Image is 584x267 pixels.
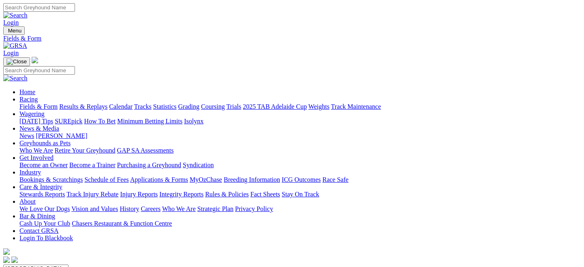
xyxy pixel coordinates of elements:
a: Results & Replays [59,103,107,110]
a: Cash Up Your Club [19,220,70,227]
a: Become an Owner [19,161,68,168]
img: twitter.svg [11,256,18,263]
a: Fields & Form [19,103,58,110]
a: GAP SA Assessments [117,147,174,154]
a: Tracks [134,103,152,110]
a: We Love Our Dogs [19,205,70,212]
a: Integrity Reports [159,191,203,198]
a: Get Involved [19,154,53,161]
a: History [120,205,139,212]
a: SUREpick [55,118,82,125]
a: Privacy Policy [235,205,273,212]
a: Greyhounds as Pets [19,140,71,146]
a: 2025 TAB Adelaide Cup [243,103,307,110]
a: Coursing [201,103,225,110]
a: Retire Your Greyhound [55,147,116,154]
a: Breeding Information [224,176,280,183]
a: Wagering [19,110,45,117]
a: About [19,198,36,205]
div: News & Media [19,132,581,140]
a: Calendar [109,103,133,110]
div: Racing [19,103,581,110]
a: Weights [308,103,329,110]
img: facebook.svg [3,256,10,263]
input: Search [3,66,75,75]
a: Care & Integrity [19,183,62,190]
a: Home [19,88,35,95]
a: Bar & Dining [19,213,55,220]
a: Fields & Form [3,35,581,42]
a: [PERSON_NAME] [36,132,87,139]
a: ICG Outcomes [282,176,321,183]
a: Bookings & Scratchings [19,176,83,183]
a: [DATE] Tips [19,118,53,125]
img: logo-grsa-white.png [3,248,10,255]
a: Vision and Values [71,205,118,212]
a: Applications & Forms [130,176,188,183]
a: News [19,132,34,139]
a: Login To Blackbook [19,235,73,241]
a: Grading [178,103,199,110]
a: Fact Sheets [250,191,280,198]
a: Schedule of Fees [84,176,128,183]
div: Bar & Dining [19,220,581,227]
a: Contact GRSA [19,227,58,234]
a: Purchasing a Greyhound [117,161,181,168]
button: Toggle navigation [3,26,25,35]
a: Login [3,19,19,26]
img: GRSA [3,42,27,50]
input: Search [3,3,75,12]
a: Strategic Plan [197,205,233,212]
a: Who We Are [19,147,53,154]
a: Login [3,50,19,56]
div: Greyhounds as Pets [19,147,581,154]
a: Careers [141,205,160,212]
a: Stay On Track [282,191,319,198]
a: Industry [19,169,41,176]
a: Minimum Betting Limits [117,118,182,125]
a: Isolynx [184,118,203,125]
a: Injury Reports [120,191,158,198]
a: Rules & Policies [205,191,249,198]
img: Search [3,12,28,19]
a: Racing [19,96,38,103]
div: About [19,205,581,213]
a: Chasers Restaurant & Function Centre [72,220,172,227]
img: Search [3,75,28,82]
a: Race Safe [322,176,348,183]
a: Track Injury Rebate [66,191,118,198]
div: Industry [19,176,581,183]
a: Become a Trainer [69,161,116,168]
div: Get Involved [19,161,581,169]
a: Track Maintenance [331,103,381,110]
a: Statistics [153,103,177,110]
a: How To Bet [84,118,116,125]
span: Menu [8,28,21,34]
img: Close [6,58,27,65]
a: Syndication [183,161,214,168]
button: Toggle navigation [3,57,30,66]
div: Wagering [19,118,581,125]
div: Care & Integrity [19,191,581,198]
a: News & Media [19,125,59,132]
a: MyOzChase [190,176,222,183]
a: Who We Are [162,205,196,212]
img: logo-grsa-white.png [32,57,38,63]
a: Trials [226,103,241,110]
a: Stewards Reports [19,191,65,198]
